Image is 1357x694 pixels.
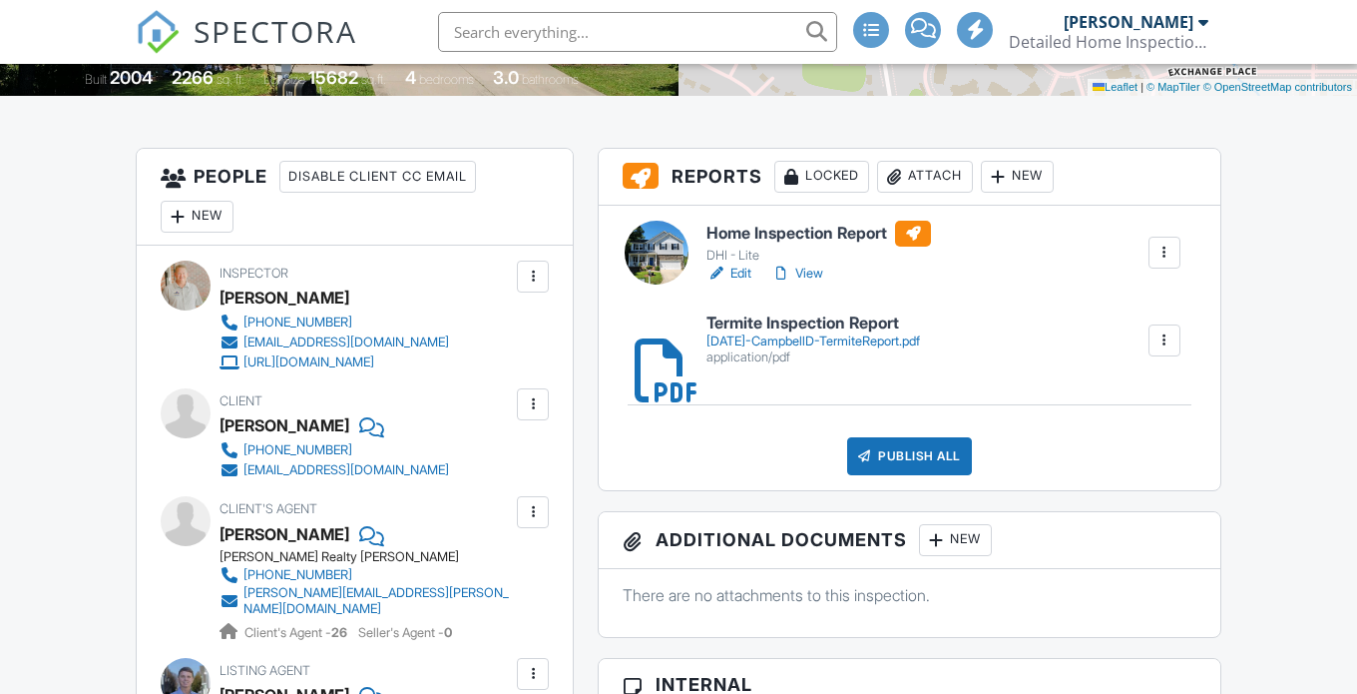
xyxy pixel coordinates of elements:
[220,565,512,585] a: [PHONE_NUMBER]
[981,161,1054,193] div: New
[1093,81,1137,93] a: Leaflet
[243,354,374,370] div: [URL][DOMAIN_NAME]
[243,585,512,617] div: [PERSON_NAME][EMAIL_ADDRESS][PERSON_NAME][DOMAIN_NAME]
[85,72,107,87] span: Built
[220,585,512,617] a: [PERSON_NAME][EMAIL_ADDRESS][PERSON_NAME][DOMAIN_NAME]
[599,512,1220,569] h3: Additional Documents
[172,67,214,88] div: 2266
[706,315,920,333] h6: Termite Inspection Report
[217,72,244,87] span: sq. ft.
[243,442,352,458] div: [PHONE_NUMBER]
[220,313,449,333] a: [PHONE_NUMBER]
[493,67,519,88] div: 3.0
[220,549,528,565] div: [PERSON_NAME] Realty [PERSON_NAME]
[194,10,357,52] span: SPECTORA
[522,72,579,87] span: bathrooms
[220,460,449,480] a: [EMAIL_ADDRESS][DOMAIN_NAME]
[919,524,992,556] div: New
[706,334,920,349] div: [DATE]-CampbellD-TermiteReport.pdf
[220,393,262,408] span: Client
[263,72,305,87] span: Lot Size
[1064,12,1193,32] div: [PERSON_NAME]
[847,437,972,475] div: Publish All
[220,663,310,678] span: Listing Agent
[136,27,357,69] a: SPECTORA
[243,567,352,583] div: [PHONE_NUMBER]
[358,625,452,640] span: Seller's Agent -
[771,264,823,284] a: View
[220,333,449,352] a: [EMAIL_ADDRESS][DOMAIN_NAME]
[877,161,973,193] div: Attach
[220,352,449,372] a: [URL][DOMAIN_NAME]
[220,410,349,440] div: [PERSON_NAME]
[623,584,1196,606] p: There are no attachments to this inspection.
[1146,81,1200,93] a: © MapTiler
[405,67,416,88] div: 4
[161,201,233,233] div: New
[279,161,476,193] div: Disable Client CC Email
[444,625,452,640] strong: 0
[243,315,352,331] div: [PHONE_NUMBER]
[706,315,920,365] a: Termite Inspection Report [DATE]-CampbellD-TermiteReport.pdf application/pdf
[220,501,317,516] span: Client's Agent
[706,221,931,247] h6: Home Inspection Report
[706,264,751,284] a: Edit
[706,349,920,365] div: application/pdf
[331,625,347,640] strong: 26
[599,149,1220,206] h3: Reports
[220,519,349,549] a: [PERSON_NAME]
[244,625,350,640] span: Client's Agent -
[308,67,358,88] div: 15682
[110,67,153,88] div: 2004
[706,248,931,264] div: DHI - Lite
[361,72,386,87] span: sq.ft.
[419,72,474,87] span: bedrooms
[220,283,349,313] div: [PERSON_NAME]
[220,266,288,281] span: Inspector
[438,12,837,52] input: Search everything...
[1203,81,1352,93] a: © OpenStreetMap contributors
[774,161,869,193] div: Locked
[137,149,573,246] h3: People
[1140,81,1143,93] span: |
[136,10,180,54] img: The Best Home Inspection Software - Spectora
[220,440,449,460] a: [PHONE_NUMBER]
[1009,32,1208,52] div: Detailed Home Inspections Inc.
[706,221,931,265] a: Home Inspection Report DHI - Lite
[243,462,449,478] div: [EMAIL_ADDRESS][DOMAIN_NAME]
[243,335,449,350] div: [EMAIL_ADDRESS][DOMAIN_NAME]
